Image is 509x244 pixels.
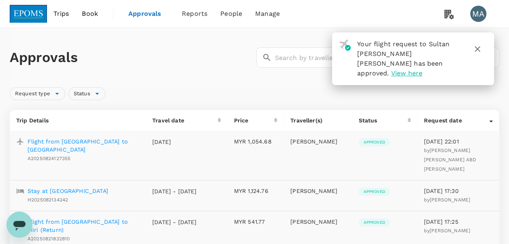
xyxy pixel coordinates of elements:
a: Flight from [GEOGRAPHIC_DATA] to Miri (Return) [28,218,139,234]
div: Request date [424,116,489,124]
span: A20250821832810 [28,236,70,242]
span: Approvals [128,9,169,19]
span: Status [69,90,95,98]
div: Status [68,87,105,100]
img: EPOMS SDN BHD [10,5,47,23]
span: Your flight request to Sultan [PERSON_NAME] [PERSON_NAME] has been approved. [357,40,449,77]
span: People [220,9,242,19]
span: by [424,148,477,172]
p: [DATE] 22:01 [424,137,493,146]
span: Book [82,9,98,19]
span: Approved [358,139,390,145]
p: [PERSON_NAME] [290,187,345,195]
p: MYR 541.77 [234,218,277,226]
h1: Approvals [10,49,253,66]
span: A20250824127355 [28,156,70,161]
a: Stay at [GEOGRAPHIC_DATA] [28,187,108,195]
span: Manage [255,9,280,19]
span: Trips [53,9,69,19]
span: Reports [182,9,207,19]
span: [PERSON_NAME] [430,197,470,203]
p: MYR 1,054.68 [234,137,277,146]
span: [PERSON_NAME] [430,228,470,233]
p: [DATE] - [DATE] [152,218,197,226]
p: [DATE] 17:25 [424,218,493,226]
p: [DATE] [152,138,197,146]
div: Travel date [152,116,217,124]
input: Search by travellers, trips, or destination [275,47,500,68]
div: Status [358,116,407,124]
span: H2025082134242 [28,197,68,203]
p: [PERSON_NAME] [290,218,345,226]
p: [DATE] 17:30 [424,187,493,195]
a: Flight from [GEOGRAPHIC_DATA] to [GEOGRAPHIC_DATA] [28,137,139,154]
span: Approved [358,220,390,225]
span: Approved [358,189,390,195]
div: MA [470,6,486,22]
span: by [424,228,470,233]
img: flight-approved [339,39,351,51]
span: by [424,197,470,203]
p: [PERSON_NAME] [290,137,345,146]
div: Request type [10,87,65,100]
div: Price [234,116,274,124]
p: Traveller(s) [290,116,345,124]
span: [PERSON_NAME] [PERSON_NAME] ABD [PERSON_NAME] [424,148,477,172]
span: View here [391,69,422,77]
p: Trip Details [16,116,139,124]
span: Request type [10,90,55,98]
iframe: Button to launch messaging window [6,212,32,238]
p: MYR 1,124.76 [234,187,277,195]
p: [DATE] - [DATE] [152,187,197,195]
